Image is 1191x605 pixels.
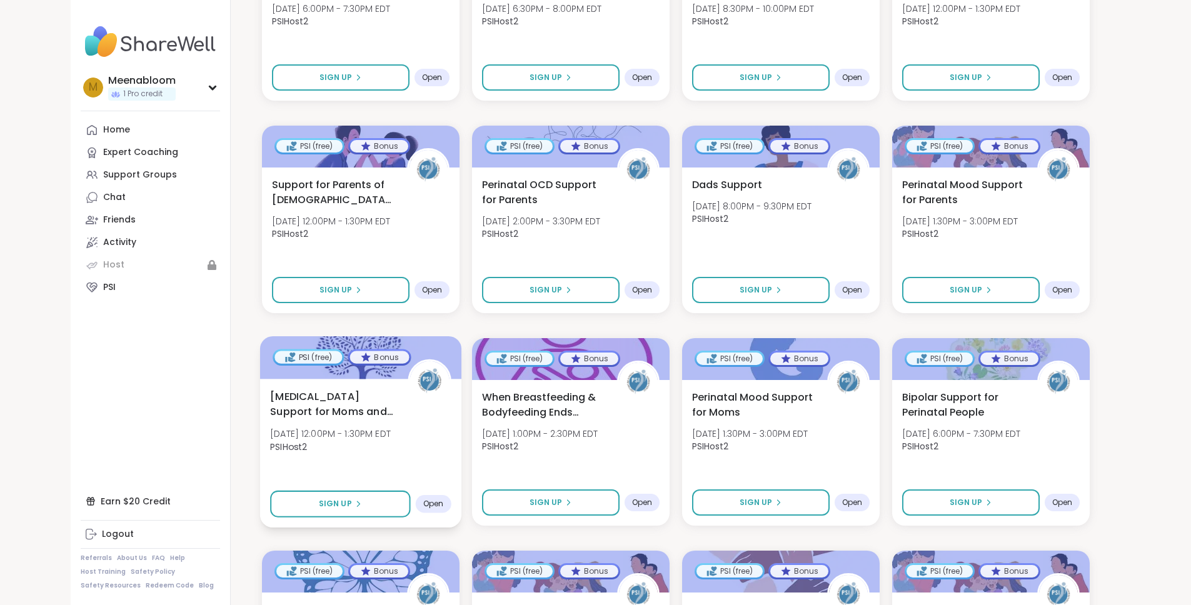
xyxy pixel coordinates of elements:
div: Activity [103,236,136,249]
a: Host [81,254,220,276]
div: Bonus [980,352,1038,365]
img: PSIHost2 [1039,150,1078,189]
span: Open [422,72,442,82]
span: [MEDICAL_DATA] Support for Moms and Birthing People [270,389,394,419]
span: Open [842,497,862,507]
span: [DATE] 6:00PM - 7:30PM EDT [272,2,390,15]
div: PSI (free) [486,352,553,365]
div: PSI (free) [696,352,763,365]
div: Support Groups [103,169,177,181]
span: Perinatal OCD Support for Parents [482,177,603,207]
span: [DATE] 1:30PM - 3:00PM EDT [902,215,1018,227]
b: PSIHost2 [692,15,728,27]
span: Open [422,285,442,295]
div: Earn $20 Credit [81,490,220,512]
span: Sign Up [530,497,562,508]
div: PSI (free) [276,565,343,577]
span: When Breastfeeding & Bodyfeeding Ends Before Ready [482,390,603,420]
div: Expert Coaching [103,146,178,159]
span: Dads Support [692,177,762,192]
div: Chat [103,191,126,204]
div: PSI (free) [907,565,973,577]
div: PSI (free) [696,565,763,577]
div: Meenabloom [108,74,176,87]
a: Redeem Code [146,581,194,590]
span: Open [632,285,652,295]
span: Perinatal Mood Support for Moms [692,390,813,420]
div: Bonus [770,140,828,152]
div: Bonus [560,352,618,365]
div: Bonus [350,565,408,577]
span: [DATE] 1:30PM - 3:00PM EDT [692,427,808,440]
img: PSIHost2 [409,150,448,189]
span: M [89,79,98,96]
div: PSI (free) [486,140,553,152]
span: Open [423,499,443,509]
div: Host [103,259,124,271]
b: PSIHost2 [692,212,728,225]
button: Sign Up [482,489,620,516]
img: PSIHost2 [619,150,658,189]
a: PSI [81,276,220,299]
button: Sign Up [692,64,830,91]
span: Open [632,72,652,82]
span: Open [842,72,862,82]
span: Sign Up [740,284,772,296]
span: Open [1052,497,1072,507]
span: Sign Up [950,284,982,296]
img: PSIHost2 [410,361,449,401]
span: Sign Up [530,284,562,296]
a: Safety Policy [131,567,175,576]
b: PSIHost2 [482,440,518,452]
div: PSI (free) [274,351,342,363]
span: [DATE] 12:00PM - 1:30PM EDT [902,2,1020,15]
span: Sign Up [950,72,982,83]
b: PSIHost2 [482,227,518,240]
span: [DATE] 2:00PM - 3:30PM EDT [482,215,600,227]
span: Sign Up [530,72,562,83]
span: Sign Up [319,284,352,296]
span: Open [842,285,862,295]
div: Bonus [980,140,1038,152]
span: Bipolar Support for Perinatal People [902,390,1023,420]
b: PSIHost2 [270,440,307,452]
div: PSI [103,281,116,294]
div: Bonus [560,140,618,152]
button: Sign Up [902,277,1040,303]
img: PSIHost2 [1039,362,1078,401]
button: Sign Up [902,489,1040,516]
img: PSIHost2 [829,362,868,401]
a: Host Training [81,567,126,576]
a: Safety Resources [81,581,141,590]
div: Bonus [980,565,1038,577]
span: Open [632,497,652,507]
button: Sign Up [692,277,830,303]
span: [DATE] 12:00PM - 1:30PM EDT [272,215,390,227]
span: [DATE] 6:30PM - 8:00PM EDT [482,2,601,15]
div: Bonus [350,140,408,152]
span: Open [1052,285,1072,295]
span: [DATE] 1:00PM - 2:30PM EDT [482,427,598,440]
div: Bonus [770,565,828,577]
div: Home [103,124,130,136]
span: Sign Up [950,497,982,508]
a: Chat [81,186,220,209]
span: [DATE] 8:00PM - 9:30PM EDT [692,200,812,212]
div: Bonus [560,565,618,577]
a: FAQ [152,554,165,562]
a: Home [81,119,220,141]
span: Sign Up [740,497,772,508]
a: Expert Coaching [81,141,220,164]
img: PSIHost2 [619,362,658,401]
span: [DATE] 6:00PM - 7:30PM EDT [902,427,1020,440]
a: Help [170,554,185,562]
button: Sign Up [692,489,830,516]
img: ShareWell Nav Logo [81,20,220,64]
span: Perinatal Mood Support for Parents [902,177,1023,207]
span: Support for Parents of [DEMOGRAPHIC_DATA] Children [272,177,393,207]
div: PSI (free) [907,140,973,152]
b: PSIHost2 [902,440,938,452]
button: Sign Up [272,64,410,91]
div: Logout [102,528,134,541]
span: [DATE] 12:00PM - 1:30PM EDT [270,427,391,440]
